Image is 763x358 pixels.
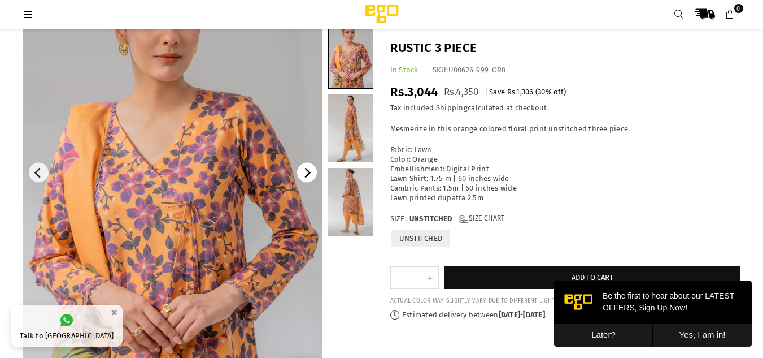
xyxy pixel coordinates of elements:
[334,3,430,25] img: Ego
[554,281,752,347] iframe: webpush-onsite
[390,84,438,100] span: Rs.3,044
[485,88,487,96] span: |
[489,88,505,96] span: Save
[29,163,49,183] button: Previous
[734,4,743,13] span: 0
[107,303,121,322] button: ×
[538,88,546,96] span: 30
[535,88,566,96] span: ( % off)
[669,4,690,24] a: Search
[11,305,123,347] a: Talk to [GEOGRAPHIC_DATA]
[390,310,740,320] p: Estimated delivery between - .
[390,103,740,113] div: Tax included. calculated at checkout.
[409,214,452,224] span: UNSTITCHED
[433,66,506,75] div: SKU:
[390,214,740,224] label: Size:
[444,86,479,98] span: Rs.4,350
[436,103,468,113] a: Shipping
[507,88,534,96] span: Rs.1,306
[444,266,740,289] button: Add to cart
[390,297,740,305] div: ACTUAL COLOR MAY SLIGHTLY VARY DUE TO DIFFERENT LIGHTS
[390,266,439,289] quantity-input: Quantity
[523,310,545,319] time: [DATE]
[390,145,740,202] p: Fabric: Lawn Color: Orange Embellishment: Digital Print Lawn Shirt: 1.75 m | 60 inches wide Cambr...
[297,163,317,183] button: Next
[499,310,521,319] time: [DATE]
[390,228,452,248] label: UNSTITCHED
[390,124,740,134] p: Mesmerize in this orange colored floral print unstitched three piece.
[390,40,740,57] h1: Rustic 3 Piece
[448,66,506,74] span: U00626-999-OR0
[720,4,740,24] a: 0
[572,273,613,282] span: Add to cart
[390,66,418,74] span: In Stock
[18,10,38,18] a: Menu
[459,214,504,224] a: Size Chart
